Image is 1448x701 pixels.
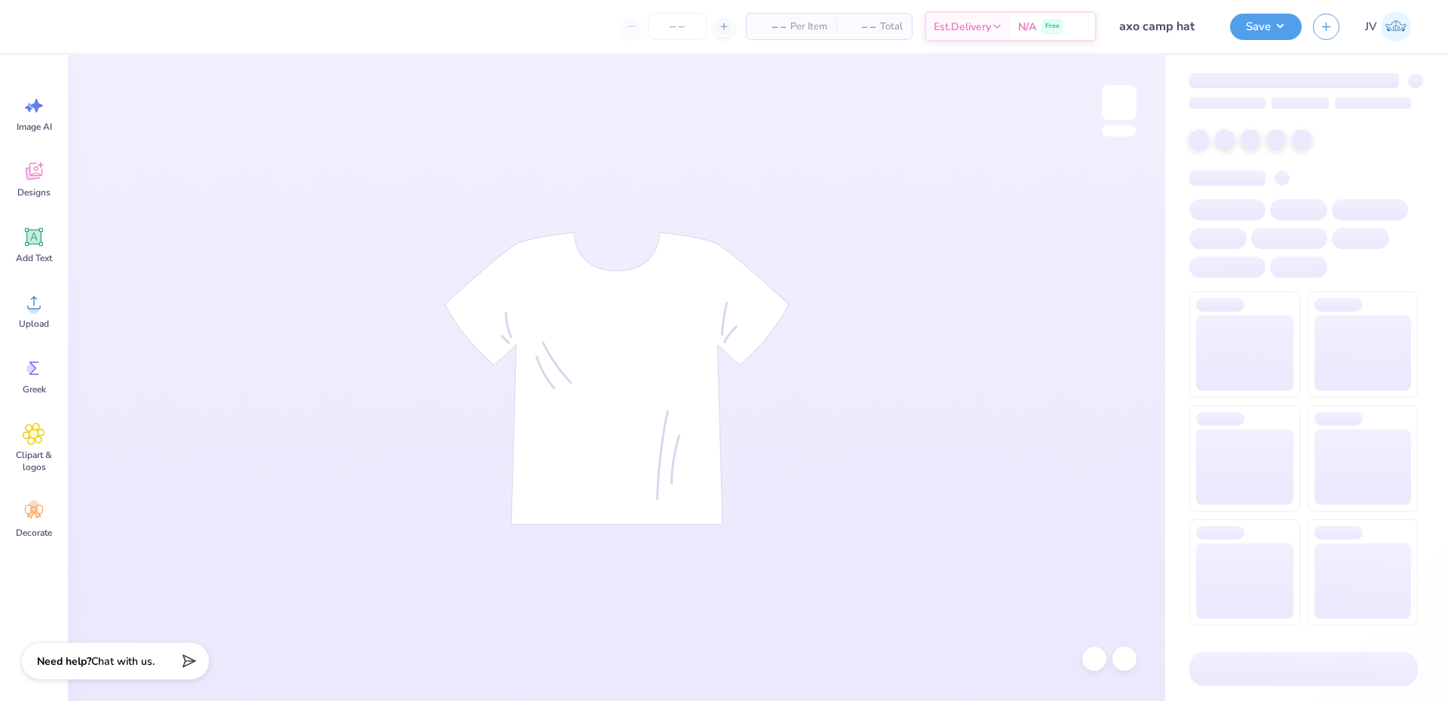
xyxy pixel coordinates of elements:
[648,13,707,40] input: – –
[790,19,827,35] span: Per Item
[1108,11,1219,42] input: Untitled Design
[37,654,91,669] strong: Need help?
[1045,21,1060,32] span: Free
[17,186,51,198] span: Designs
[1358,11,1418,42] a: JV
[1018,19,1036,35] span: N/A
[756,19,786,35] span: – –
[1365,18,1377,35] span: JV
[1230,14,1302,40] button: Save
[16,252,52,264] span: Add Text
[444,232,790,525] img: tee-skeleton.svg
[9,449,59,473] span: Clipart & logos
[17,121,52,133] span: Image AI
[19,318,49,330] span: Upload
[880,19,903,35] span: Total
[1381,11,1411,42] img: Jo Vincent
[16,527,52,539] span: Decorate
[23,383,46,395] span: Greek
[845,19,876,35] span: – –
[934,19,991,35] span: Est. Delivery
[91,654,155,669] span: Chat with us.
